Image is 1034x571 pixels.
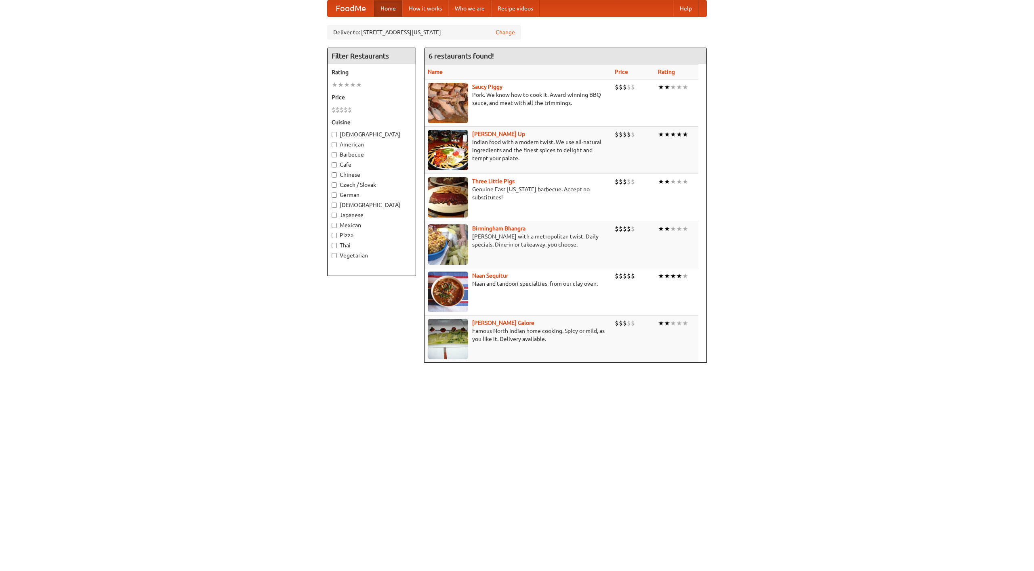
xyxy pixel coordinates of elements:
[472,225,525,232] a: Birmingham Bhangra
[676,83,682,92] li: ★
[332,253,337,258] input: Vegetarian
[332,182,337,188] input: Czech / Slovak
[448,0,491,17] a: Who we are
[619,130,623,139] li: $
[332,213,337,218] input: Japanese
[682,83,688,92] li: ★
[332,93,412,101] h5: Price
[664,130,670,139] li: ★
[332,130,412,138] label: [DEMOGRAPHIC_DATA]
[627,83,631,92] li: $
[428,224,468,265] img: bhangra.jpg
[327,25,521,40] div: Deliver to: [STREET_ADDRESS][US_STATE]
[676,130,682,139] li: ★
[658,69,675,75] a: Rating
[332,203,337,208] input: [DEMOGRAPHIC_DATA]
[627,224,631,233] li: $
[332,251,412,259] label: Vegetarian
[428,91,608,107] p: Pork. We know how to cook it. Award-winning BBQ sauce, and meat with all the trimmings.
[682,319,688,328] li: ★
[664,177,670,186] li: ★
[631,224,635,233] li: $
[664,83,670,92] li: ★
[472,131,525,137] a: [PERSON_NAME] Up
[428,272,468,312] img: naansequitur.jpg
[658,272,664,280] li: ★
[658,177,664,186] li: ★
[615,319,619,328] li: $
[627,177,631,186] li: $
[332,201,412,209] label: [DEMOGRAPHIC_DATA]
[332,223,337,228] input: Mexican
[336,105,340,114] li: $
[428,327,608,343] p: Famous North Indian home cooking. Spicy or mild, as you like it. Delivery available.
[615,224,619,233] li: $
[332,181,412,189] label: Czech / Slovak
[627,319,631,328] li: $
[428,138,608,162] p: Indian food with a modern twist. We use all-natural ingredients and the finest spices to delight ...
[670,83,676,92] li: ★
[332,162,337,167] input: Cafe
[429,52,494,60] ng-pluralize: 6 restaurants found!
[619,224,623,233] li: $
[496,28,515,36] a: Change
[472,84,502,90] a: Saucy Piggy
[658,319,664,328] li: ★
[472,320,534,326] a: [PERSON_NAME] Galore
[615,130,619,139] li: $
[328,48,416,64] h4: Filter Restaurants
[332,191,412,199] label: German
[682,177,688,186] li: ★
[328,0,374,17] a: FoodMe
[670,177,676,186] li: ★
[332,132,337,137] input: [DEMOGRAPHIC_DATA]
[619,177,623,186] li: $
[676,272,682,280] li: ★
[670,224,676,233] li: ★
[631,319,635,328] li: $
[428,69,443,75] a: Name
[344,105,348,114] li: $
[344,80,350,89] li: ★
[664,319,670,328] li: ★
[615,83,619,92] li: $
[402,0,448,17] a: How it works
[428,83,468,123] img: saucy.jpg
[615,177,619,186] li: $
[348,105,352,114] li: $
[627,272,631,280] li: $
[631,130,635,139] li: $
[676,224,682,233] li: ★
[623,130,627,139] li: $
[658,130,664,139] li: ★
[623,224,627,233] li: $
[670,272,676,280] li: ★
[623,319,627,328] li: $
[428,185,608,201] p: Genuine East [US_STATE] barbecue. Accept no substitutes!
[623,272,627,280] li: $
[670,319,676,328] li: ★
[472,272,508,279] a: Naan Sequitur
[332,241,412,249] label: Thai
[332,172,337,178] input: Chinese
[332,151,412,159] label: Barbecue
[332,68,412,76] h5: Rating
[338,80,344,89] li: ★
[340,105,344,114] li: $
[670,130,676,139] li: ★
[374,0,402,17] a: Home
[332,142,337,147] input: American
[631,272,635,280] li: $
[615,69,628,75] a: Price
[428,319,468,359] img: currygalore.jpg
[623,83,627,92] li: $
[356,80,362,89] li: ★
[332,243,337,248] input: Thai
[332,140,412,149] label: American
[682,272,688,280] li: ★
